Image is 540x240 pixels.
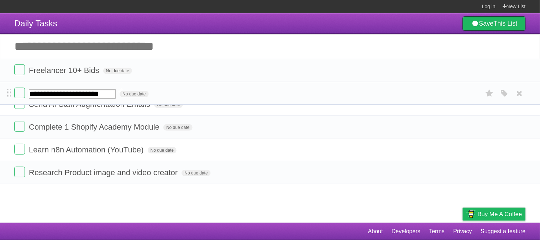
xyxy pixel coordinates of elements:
span: Learn n8n Automation (YouTube) [29,145,146,154]
label: Done [14,144,25,155]
a: Suggest a feature [481,225,526,238]
span: No due date [182,170,210,176]
label: Star task [483,88,496,99]
a: Buy me a coffee [463,208,526,221]
a: Developers [392,225,420,238]
label: Done [14,64,25,75]
label: Done [14,167,25,177]
a: About [368,225,383,238]
span: No due date [163,124,192,131]
span: Daily Tasks [14,19,57,28]
a: Terms [429,225,445,238]
span: No due date [148,147,177,153]
span: No due date [120,91,148,97]
span: Buy me a coffee [478,208,522,220]
label: Done [14,121,25,132]
img: Buy me a coffee [466,208,476,220]
a: Privacy [454,225,472,238]
span: Complete 1 Shopify Academy Module [29,122,161,131]
span: Freelancer 10+ Bids [29,66,101,75]
label: Done [14,88,25,98]
span: No due date [103,68,132,74]
span: Research Product image and video creator [29,168,179,177]
a: SaveThis List [463,16,526,31]
b: This List [494,20,518,27]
